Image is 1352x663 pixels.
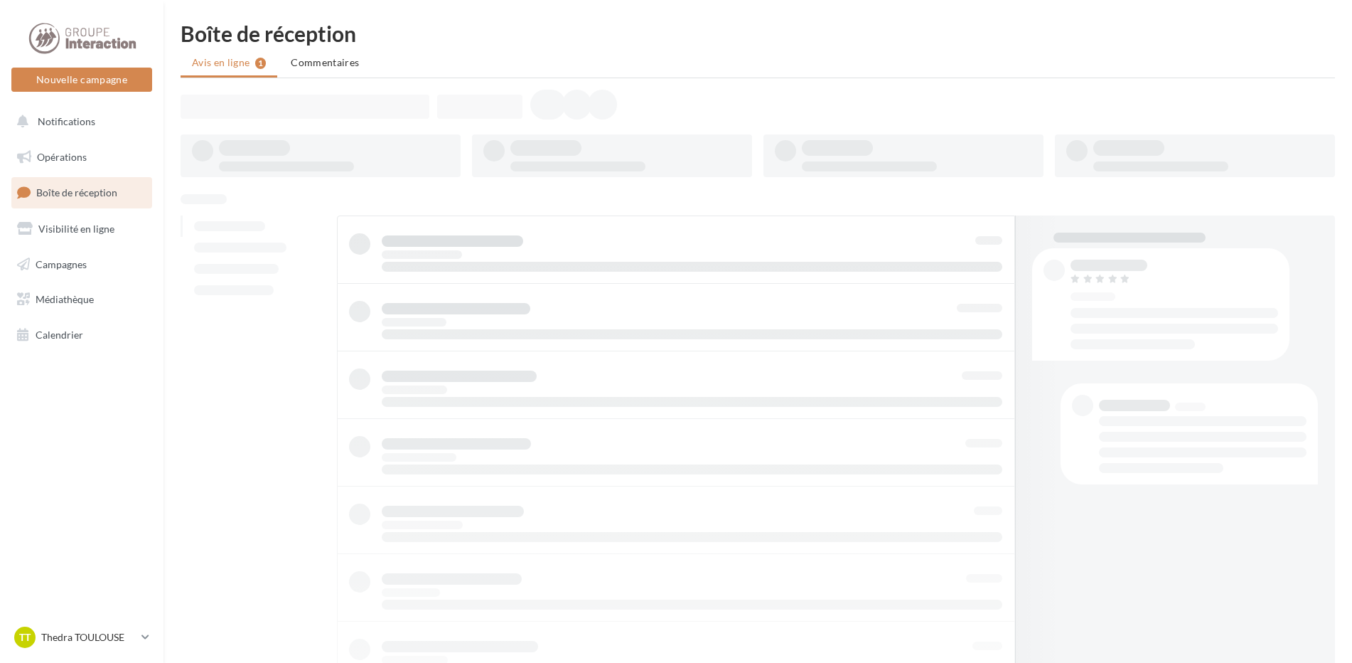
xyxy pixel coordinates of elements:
[11,624,152,651] a: TT Thedra TOULOUSE
[9,142,155,172] a: Opérations
[11,68,152,92] button: Nouvelle campagne
[9,320,155,350] a: Calendrier
[36,293,94,305] span: Médiathèque
[181,23,1335,44] div: Boîte de réception
[9,250,155,280] a: Campagnes
[9,285,155,314] a: Médiathèque
[38,223,114,235] span: Visibilité en ligne
[9,177,155,208] a: Boîte de réception
[38,115,95,127] span: Notifications
[9,107,149,137] button: Notifications
[19,630,31,645] span: TT
[36,186,117,198] span: Boîte de réception
[36,329,83,341] span: Calendrier
[291,56,359,68] span: Commentaires
[36,258,87,270] span: Campagnes
[41,630,136,645] p: Thedra TOULOUSE
[9,214,155,244] a: Visibilité en ligne
[37,151,87,163] span: Opérations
